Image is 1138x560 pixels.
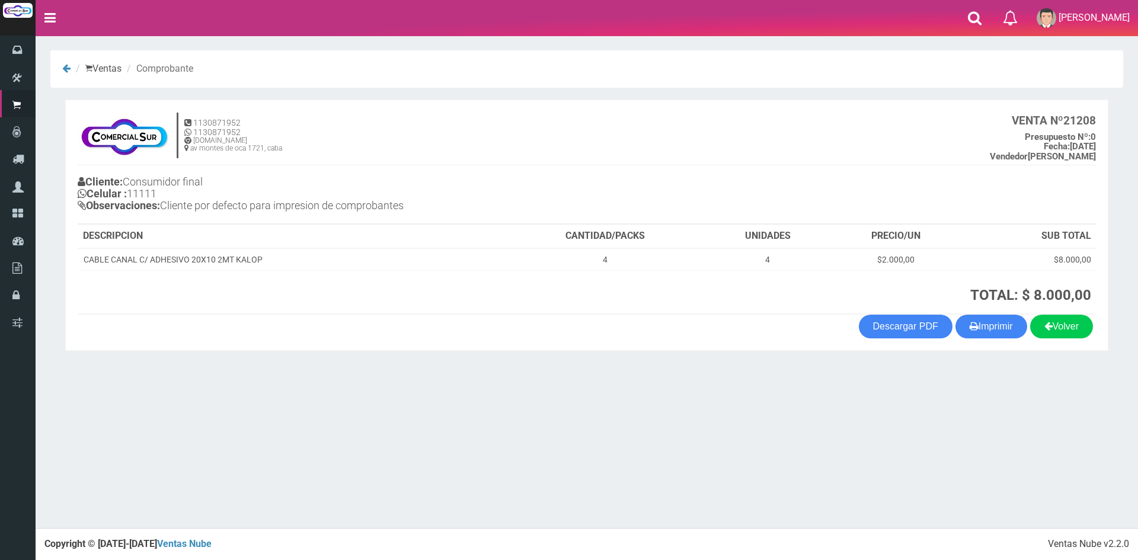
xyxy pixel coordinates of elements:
a: Ventas Nube [157,538,212,549]
a: Volver [1030,315,1093,338]
span: [PERSON_NAME] [1059,12,1130,23]
b: Cliente: [78,175,123,188]
a: Descargar PDF [859,315,952,338]
th: PRECIO/UN [830,225,962,248]
td: $2.000,00 [830,248,962,271]
b: 0 [1025,132,1096,142]
b: Celular : [78,187,127,200]
td: CABLE CANAL C/ ADHESIVO 20X10 2MT KALOP [78,248,505,271]
strong: VENTA Nº [1012,114,1063,127]
img: User Image [1037,8,1056,28]
img: Logo grande [3,3,33,18]
td: 4 [705,248,830,271]
strong: Fecha: [1044,141,1070,152]
strong: Presupuesto Nº: [1025,132,1091,142]
h4: Consumidor final 11111 Cliente por defecto para impresion de comprobantes [78,173,587,217]
b: [PERSON_NAME] [990,151,1096,162]
b: 21208 [1012,114,1096,127]
th: SUB TOTAL [962,225,1096,248]
th: DESCRIPCION [78,225,505,248]
td: 4 [505,248,705,271]
li: Comprobante [124,62,193,76]
li: Ventas [73,62,122,76]
th: UNIDADES [705,225,830,248]
h6: [DOMAIN_NAME] av montes de oca 1721, caba [184,137,282,152]
th: CANTIDAD/PACKS [505,225,705,248]
td: $8.000,00 [962,248,1096,271]
b: Observaciones: [78,199,160,212]
img: f695dc5f3a855ddc19300c990e0c55a2.jpg [78,112,171,159]
h5: 1130871952 1130871952 [184,119,282,137]
div: Ventas Nube v2.2.0 [1048,537,1129,551]
strong: Copyright © [DATE]-[DATE] [44,538,212,549]
b: [DATE] [1044,141,1096,152]
button: Imprimir [955,315,1027,338]
strong: TOTAL: $ 8.000,00 [970,287,1091,303]
strong: Vendedor [990,151,1028,162]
